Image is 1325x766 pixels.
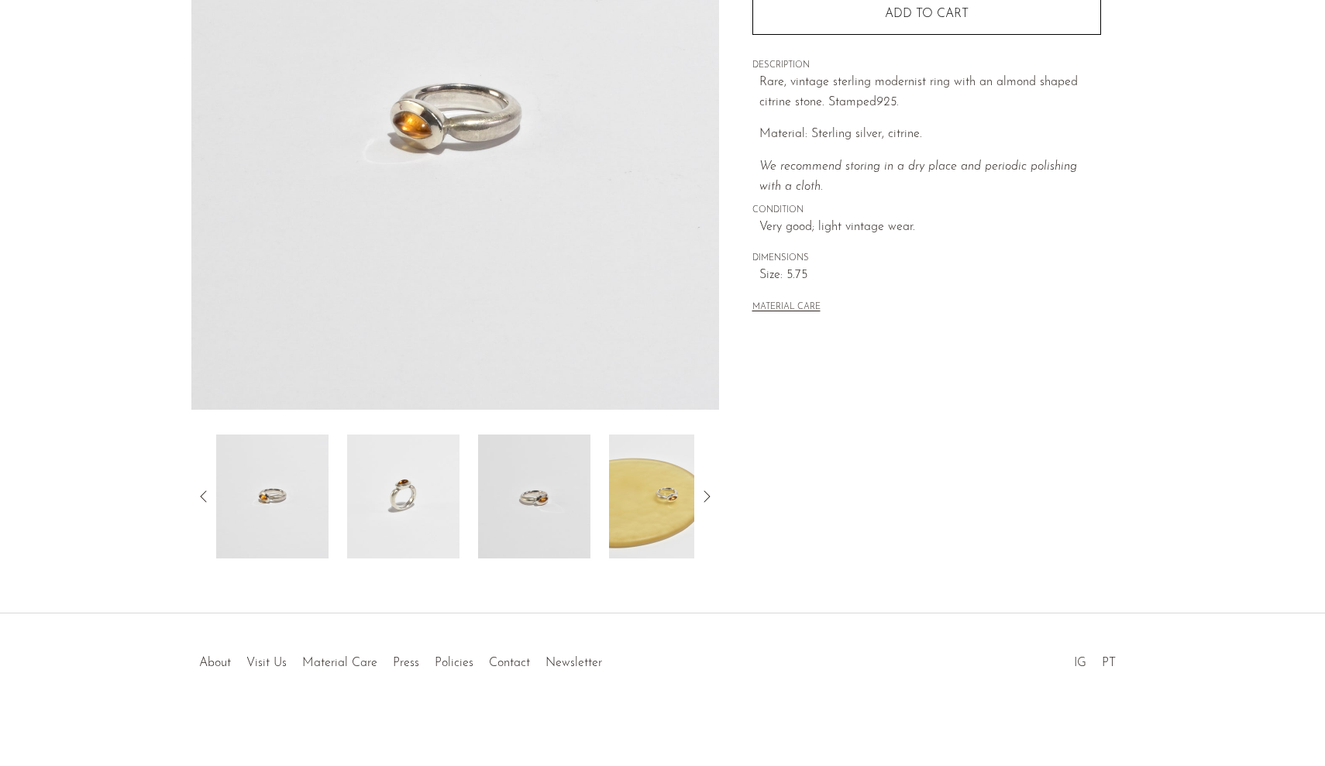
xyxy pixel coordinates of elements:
img: Modernist Citrine Ring [609,435,721,558]
em: 925. [876,96,899,108]
a: PT [1102,657,1116,669]
a: Press [393,657,419,669]
img: Modernist Citrine Ring [216,435,329,558]
button: MATERIAL CARE [752,302,821,314]
span: CONDITION [752,204,1101,218]
img: Modernist Citrine Ring [478,435,590,558]
i: We recommend storing in a dry place and periodic polishing with a cloth. [759,160,1077,193]
p: Rare, vintage sterling modernist ring with an almond shaped citrine stone. Stamped [759,73,1101,112]
span: Size: 5.75 [759,266,1101,286]
img: Modernist Citrine Ring [347,435,459,558]
a: Visit Us [246,657,287,669]
span: DESCRIPTION [752,59,1101,73]
span: DIMENSIONS [752,252,1101,266]
span: Very good; light vintage wear. [759,218,1101,238]
span: Add to cart [885,8,969,20]
ul: Quick links [191,644,610,674]
a: Material Care [302,657,377,669]
a: Contact [489,657,530,669]
a: About [199,657,231,669]
ul: Social Medias [1066,644,1124,674]
p: Material: Sterling silver, citrine. [759,125,1101,145]
a: IG [1074,657,1086,669]
a: Policies [435,657,473,669]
